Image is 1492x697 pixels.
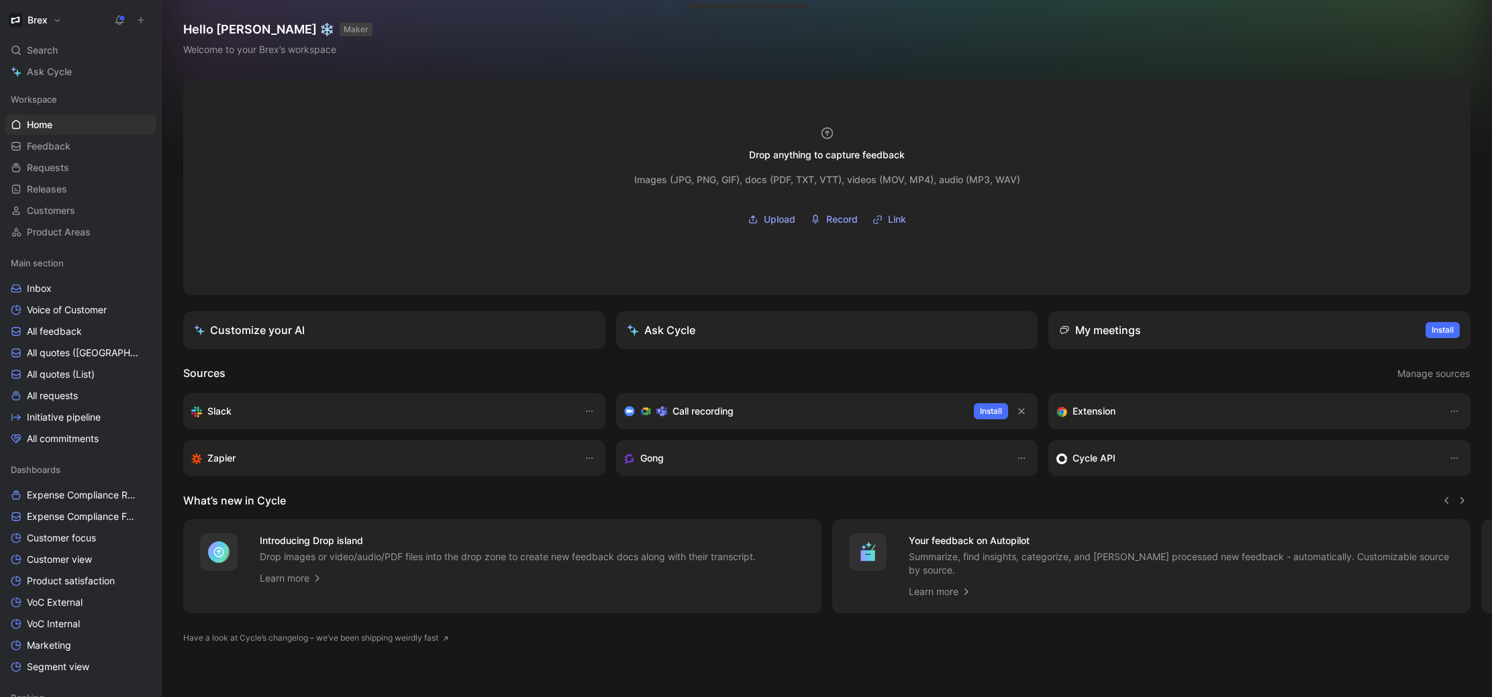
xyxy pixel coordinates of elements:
span: All quotes ([GEOGRAPHIC_DATA]) [27,346,140,360]
h1: Brex [28,14,48,26]
div: Images (JPG, PNG, GIF), docs (PDF, TXT, VTT), videos (MOV, MP4), audio (MP3, WAV) [634,172,1020,188]
a: Customer view [5,549,156,570]
div: Main section [5,253,156,273]
span: Segment view [27,660,89,674]
a: Ask Cycle [5,62,156,82]
span: VoC Internal [27,617,80,631]
span: Customers [27,204,75,217]
span: Manage sources [1397,366,1470,382]
span: Workspace [11,93,57,106]
a: Feedback [5,136,156,156]
a: Releases [5,179,156,199]
span: Main section [11,256,64,270]
div: Capture feedback from anywhere on the web [1056,403,1436,419]
a: VoC Internal [5,614,156,634]
span: All requests [27,389,78,403]
a: Learn more [260,570,323,586]
span: Install [980,405,1002,418]
h1: Hello [PERSON_NAME] ❄️ [183,21,372,38]
a: Customer focus [5,528,156,548]
a: All requests [5,386,156,406]
span: All quotes (List) [27,368,95,381]
span: Expense Compliance Feedback [27,510,140,523]
a: Segment view [5,657,156,677]
button: Install [1426,322,1460,338]
div: Welcome to your Brex’s workspace [183,42,372,58]
span: All commitments [27,432,99,445]
div: Capture feedback from your incoming calls [624,450,1003,466]
h3: Gong [640,450,664,466]
button: Install [974,403,1008,419]
a: Initiative pipeline [5,407,156,427]
span: VoC External [27,596,83,609]
a: All quotes ([GEOGRAPHIC_DATA]) [5,343,156,363]
a: Expense Compliance Feedback [5,506,156,527]
h3: Slack [207,403,232,419]
div: Capture feedback from thousands of sources with Zapier (survey results, recordings, sheets, etc). [191,450,570,466]
span: Feedback [27,140,70,153]
a: Product satisfaction [5,571,156,591]
h3: Zapier [207,450,236,466]
span: Initiative pipeline [27,411,101,424]
button: Ask Cycle [616,311,1038,349]
button: Link [868,209,911,229]
div: Sync your customers, send feedback and get updates in Slack [191,403,570,419]
button: Upload [743,209,800,229]
img: Brex [9,13,22,27]
span: Expense Compliance Requests [27,488,139,502]
button: Record [805,209,862,229]
div: Search [5,40,156,60]
a: All commitments [5,429,156,449]
a: All feedback [5,321,156,341]
h4: Your feedback on Autopilot [909,533,1454,549]
h2: What’s new in Cycle [183,492,286,508]
a: Customize your AI [183,311,605,349]
h4: Introducing Drop island [260,533,756,549]
a: Expense Compliance Requests [5,485,156,505]
span: Upload [764,211,795,227]
p: Drop images or video/audio/PDF files into the drop zone to create new feedback docs along with th... [260,550,756,564]
a: Requests [5,158,156,178]
a: Product Areas [5,222,156,242]
a: Marketing [5,635,156,655]
h3: Extension [1073,403,1115,419]
span: Home [27,118,52,131]
span: Customer view [27,553,92,566]
a: Home [5,115,156,135]
span: Marketing [27,639,71,652]
span: Product Areas [27,225,91,239]
span: Product satisfaction [27,574,115,588]
span: Customer focus [27,531,96,545]
div: Drop anything to capture feedback [749,147,905,163]
a: VoC External [5,592,156,612]
div: Record & transcribe meetings from Zoom, Meet & Teams. [624,403,964,419]
a: All quotes (List) [5,364,156,384]
div: Customize your AI [194,322,305,338]
h3: Cycle API [1073,450,1115,466]
h3: Call recording [673,403,734,419]
a: Voice of Customer [5,300,156,320]
div: Sync customers & send feedback from custom sources. Get inspired by our favorite use case [1056,450,1436,466]
span: Link [888,211,906,227]
span: Dashboards [11,463,60,476]
div: DashboardsExpense Compliance RequestsExpense Compliance FeedbackCustomer focusCustomer viewProduc... [5,460,156,677]
button: Manage sources [1397,365,1471,382]
p: Summarize, find insights, categorize, and [PERSON_NAME] processed new feedback - automatically. C... [909,550,1454,577]
span: Search [27,42,58,58]
span: Requests [27,161,69,174]
div: Dashboards [5,460,156,480]
span: Install [1432,323,1454,337]
span: Record [826,211,858,227]
div: Main sectionInboxVoice of CustomerAll feedbackAll quotes ([GEOGRAPHIC_DATA])All quotes (List)All ... [5,253,156,449]
div: Workspace [5,89,156,109]
button: MAKER [340,23,372,36]
a: Customers [5,201,156,221]
span: Releases [27,182,67,196]
div: Ask Cycle [627,322,695,338]
span: All feedback [27,325,82,338]
span: Voice of Customer [27,303,107,317]
button: BrexBrex [5,11,65,30]
div: My meetings [1059,322,1141,338]
a: Inbox [5,278,156,299]
h2: Sources [183,365,226,382]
